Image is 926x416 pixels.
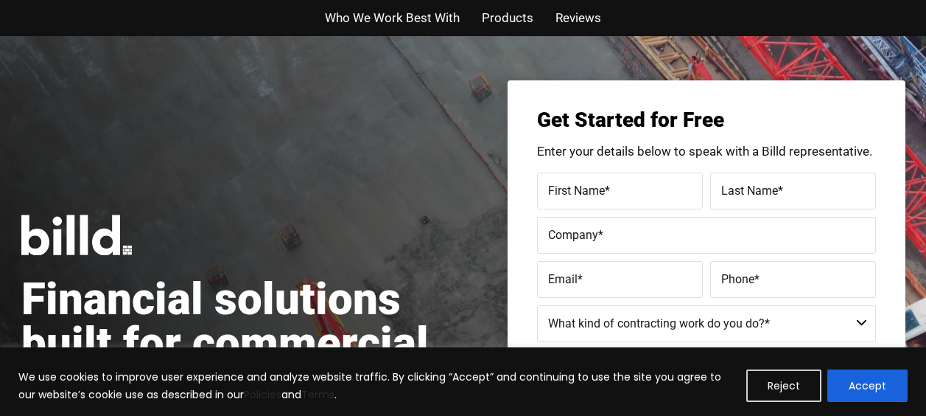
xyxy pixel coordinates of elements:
p: Enter your details below to speak with a Billd representative. [537,145,876,158]
a: Who We Work Best With [325,7,460,29]
h3: Get Started for Free [537,110,876,131]
span: Email [548,271,578,285]
button: Accept [827,370,908,402]
a: Policies [244,387,281,402]
span: Last Name [721,183,778,197]
span: Phone [721,271,754,285]
span: First Name [548,183,605,197]
button: Reject [746,370,821,402]
span: Company [548,227,598,241]
a: Reviews [555,7,601,29]
a: Products [482,7,533,29]
a: Terms [301,387,334,402]
h1: Financial solutions built for commercial subcontractors [21,277,463,410]
p: We use cookies to improve user experience and analyze website traffic. By clicking “Accept” and c... [18,368,735,403]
